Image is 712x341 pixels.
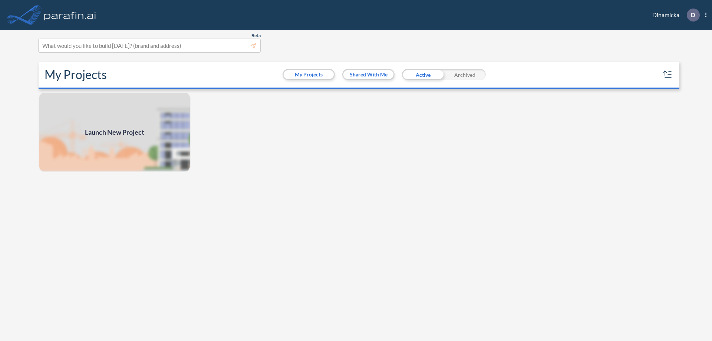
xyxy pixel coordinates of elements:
[284,70,334,79] button: My Projects
[343,70,393,79] button: Shared With Me
[251,33,261,39] span: Beta
[39,92,191,172] a: Launch New Project
[662,69,673,81] button: sort
[44,68,107,82] h2: My Projects
[444,69,486,80] div: Archived
[39,92,191,172] img: add
[691,12,695,18] p: D
[641,9,706,22] div: Dinamicka
[43,7,98,22] img: logo
[402,69,444,80] div: Active
[85,127,144,137] span: Launch New Project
